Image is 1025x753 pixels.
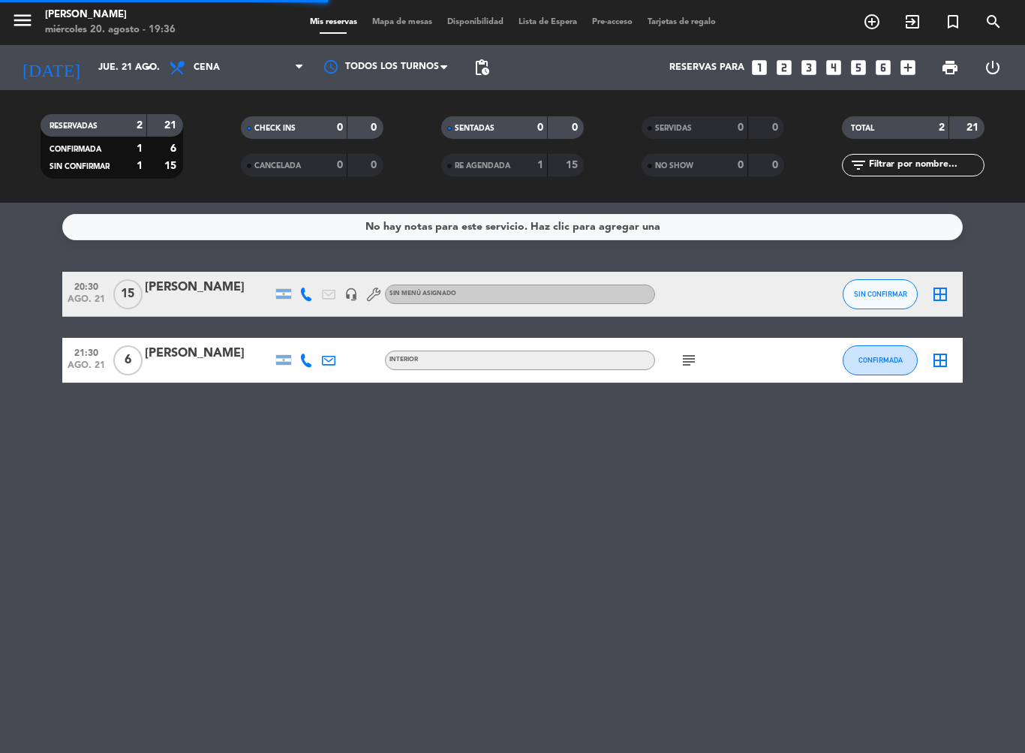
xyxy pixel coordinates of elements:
span: CHECK INS [254,125,296,132]
i: power_settings_new [984,59,1002,77]
span: 20:30 [68,277,105,294]
i: subject [680,351,698,369]
i: looks_6 [873,58,893,77]
input: Filtrar por nombre... [867,157,984,173]
strong: 0 [371,122,380,133]
strong: 0 [337,122,343,133]
span: SENTADAS [455,125,494,132]
div: LOG OUT [971,45,1014,90]
span: print [941,59,959,77]
span: Reservas para [669,62,744,73]
div: [PERSON_NAME] [145,344,272,363]
span: Cena [194,62,220,73]
strong: 0 [772,160,781,170]
strong: 0 [337,160,343,170]
i: add_box [898,58,918,77]
strong: 0 [572,122,581,133]
span: CONFIRMADA [50,146,101,153]
strong: 0 [738,160,744,170]
strong: 0 [772,122,781,133]
i: filter_list [849,156,867,174]
span: RE AGENDADA [455,162,510,170]
span: NO SHOW [655,162,693,170]
strong: 2 [939,122,945,133]
i: looks_4 [824,58,843,77]
span: ago. 21 [68,294,105,312]
span: CANCELADA [254,162,301,170]
span: Mis reservas [302,18,365,26]
span: Lista de Espera [511,18,585,26]
button: menu [11,9,34,37]
strong: 2 [137,120,143,131]
div: No hay notas para este servicio. Haz clic para agregar una [365,218,660,236]
i: border_all [931,351,949,369]
span: Sin menú asignado [389,291,456,297]
span: SERVIDAS [655,125,692,132]
i: add_circle_outline [863,13,881,31]
strong: 21 [966,122,981,133]
span: pending_actions [473,59,491,77]
strong: 15 [566,160,581,170]
i: exit_to_app [903,13,921,31]
span: 21:30 [68,343,105,360]
span: 15 [113,279,143,309]
span: Mapa de mesas [365,18,440,26]
span: INTERIOR [389,357,418,363]
i: looks_one [750,58,769,77]
strong: 1 [137,161,143,171]
span: SIN CONFIRMAR [854,290,907,298]
div: [PERSON_NAME] [45,8,176,23]
span: RESERVADAS [50,122,98,130]
strong: 1 [537,160,543,170]
div: [PERSON_NAME] [145,278,272,297]
i: looks_two [774,58,794,77]
button: CONFIRMADA [843,345,918,375]
i: headset_mic [344,288,358,301]
i: border_all [931,285,949,303]
i: arrow_drop_down [140,59,158,77]
i: search [984,13,1002,31]
i: menu [11,9,34,32]
strong: 1 [137,143,143,154]
strong: 0 [537,122,543,133]
button: SIN CONFIRMAR [843,279,918,309]
span: ago. 21 [68,360,105,378]
span: SIN CONFIRMAR [50,163,110,170]
span: TOTAL [851,125,874,132]
strong: 6 [170,143,179,154]
span: CONFIRMADA [858,356,903,364]
strong: 15 [164,161,179,171]
span: 6 [113,345,143,375]
div: miércoles 20. agosto - 19:36 [45,23,176,38]
span: Tarjetas de regalo [640,18,723,26]
strong: 0 [371,160,380,170]
span: Disponibilidad [440,18,511,26]
strong: 21 [164,120,179,131]
i: [DATE] [11,51,91,84]
strong: 0 [738,122,744,133]
i: looks_5 [849,58,868,77]
i: looks_3 [799,58,819,77]
span: Pre-acceso [585,18,640,26]
i: turned_in_not [944,13,962,31]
